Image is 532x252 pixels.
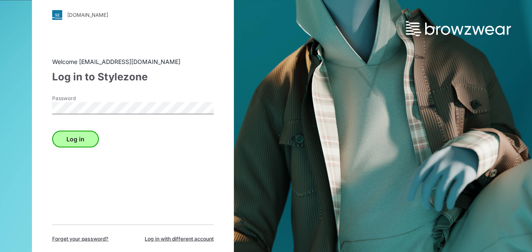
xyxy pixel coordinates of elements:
label: Password [52,94,111,102]
img: browzwear-logo.73288ffb.svg [406,21,511,36]
span: Log in with different account [145,235,214,242]
a: [DOMAIN_NAME] [52,10,214,20]
div: Log in to Stylezone [52,69,214,84]
div: [DOMAIN_NAME] [67,12,108,18]
img: svg+xml;base64,PHN2ZyB3aWR0aD0iMjgiIGhlaWdodD0iMjgiIHZpZXdCb3g9IjAgMCAyOCAyOCIgZmlsbD0ibm9uZSIgeG... [52,10,62,20]
button: Log in [52,130,99,147]
div: Welcome [EMAIL_ADDRESS][DOMAIN_NAME] [52,57,214,66]
span: Forget your password? [52,235,109,242]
